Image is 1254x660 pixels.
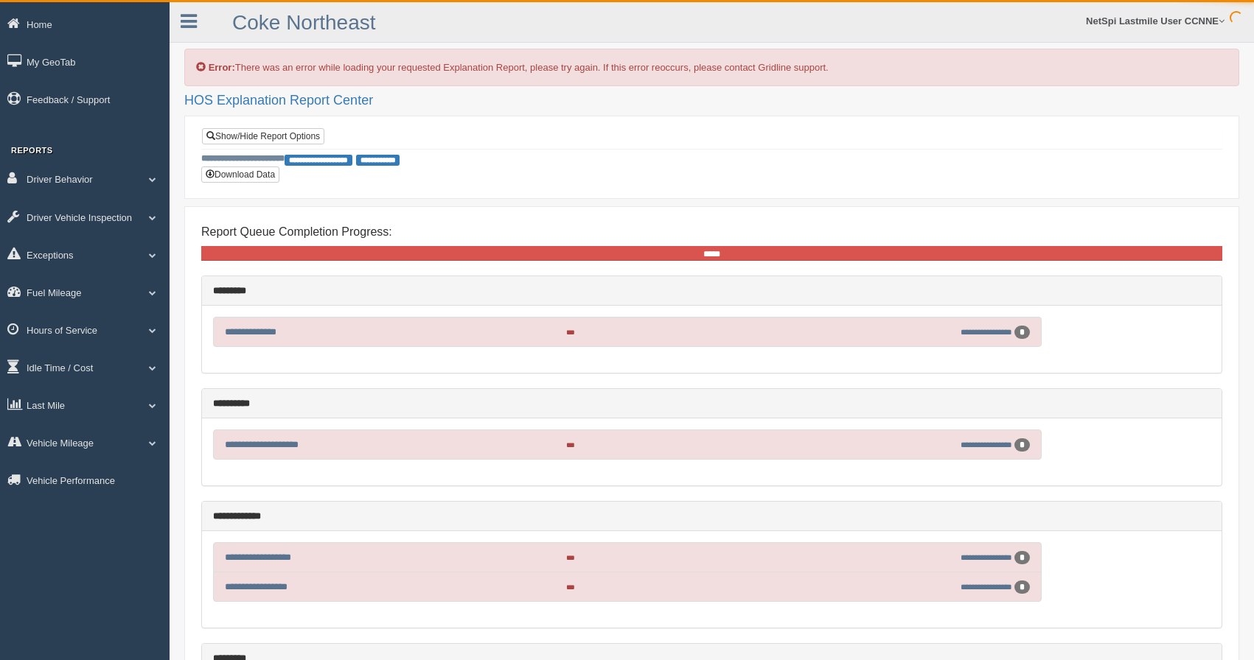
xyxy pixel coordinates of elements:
b: Error: [209,62,235,73]
button: Download Data [201,166,279,183]
a: Show/Hide Report Options [202,128,324,144]
div: There was an error while loading your requested Explanation Report, please try again. If this err... [184,49,1239,86]
h2: HOS Explanation Report Center [184,94,1239,108]
h4: Report Queue Completion Progress: [201,225,1222,239]
a: Coke Northeast [232,11,376,34]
